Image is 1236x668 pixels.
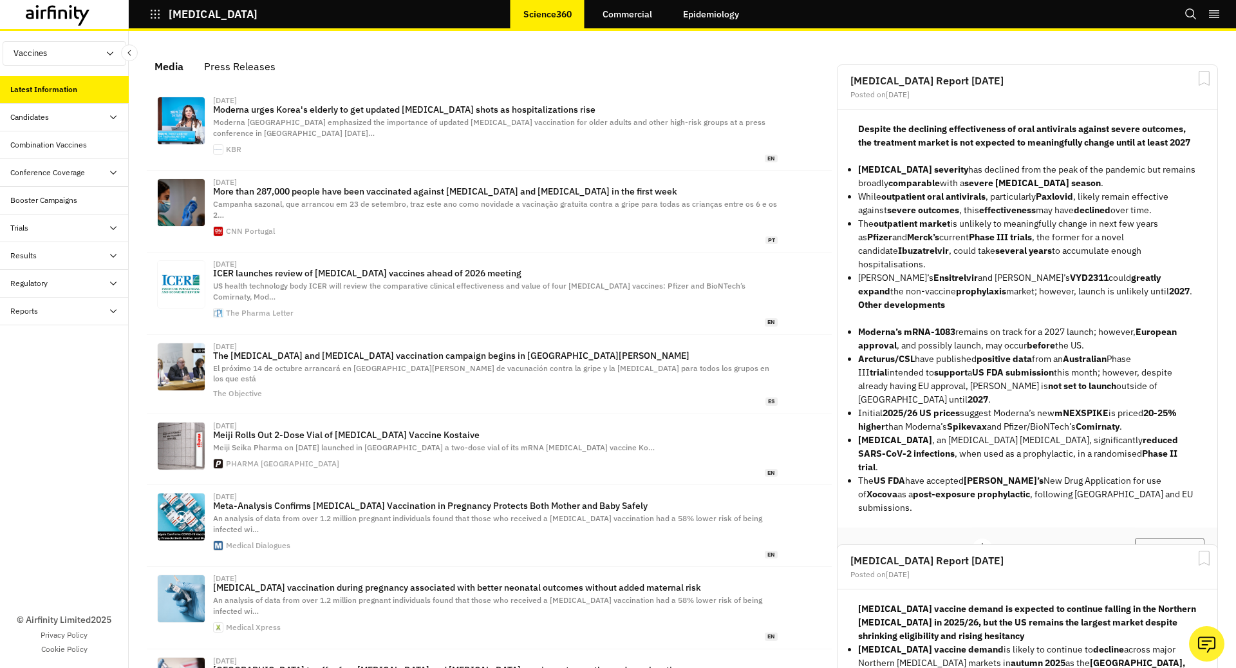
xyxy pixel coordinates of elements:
[907,231,939,243] strong: Merck’s
[883,407,960,419] strong: 2025/26 US prices
[213,363,769,384] span: El próximo 14 de octubre arrancará en [GEOGRAPHIC_DATA][PERSON_NAME] de vacunación contra la grip...
[204,57,276,76] div: Press Releases
[213,268,778,278] p: ICER launches review of [MEDICAL_DATA] vaccines ahead of 2026 meeting
[41,629,88,641] a: Privacy Policy
[898,245,949,256] strong: Ibuzatrelvir
[858,299,945,310] strong: Other developments
[213,343,237,350] div: [DATE]
[154,57,183,76] div: Media
[1074,204,1110,216] strong: declined
[969,231,1032,243] strong: Phase III trials
[995,245,1052,256] strong: several years
[858,271,1197,298] p: [PERSON_NAME]’s and [PERSON_NAME]’s could the non-vaccine market; however, launch is unlikely unt...
[226,624,281,631] div: Medical Xpress
[149,3,257,25] button: [MEDICAL_DATA]
[858,434,932,446] strong: [MEDICAL_DATA]
[850,571,1204,578] div: Posted on [DATE]
[933,272,978,283] strong: Ensitrelvir
[765,236,778,245] span: pt
[213,657,237,665] div: [DATE]
[881,191,986,202] strong: outpatient oral antivirals
[41,644,88,655] a: Cookie Policy
[214,145,223,154] img: faviconV2
[1048,380,1116,392] strong: not set to launch
[858,644,1004,655] strong: [MEDICAL_DATA] vaccine demand
[972,367,1054,378] strong: US FDA submission
[913,488,1030,500] strong: post-exposure prophylactic
[765,551,778,559] span: en
[867,231,892,243] strong: Pfizer
[858,190,1197,217] p: While , particularly , likely remain effective against , this may have over time.
[158,343,205,390] img: IMAGEN-REDES-17-1.png
[10,195,77,206] div: Booster Campaigns
[213,575,237,582] div: [DATE]
[858,164,968,175] strong: [MEDICAL_DATA] severity
[213,501,778,511] p: Meta-Analysis Confirms [MEDICAL_DATA] Vaccination in Pregnancy Protects Both Mother and Baby Safely
[1027,339,1055,351] strong: before
[213,513,762,534] span: An analysis of data from over 1.2 million pregnant individuals found that those who received a [M...
[1070,272,1109,283] strong: VYD2311
[850,555,1204,566] h2: [MEDICAL_DATA] Report [DATE]
[947,421,987,432] strong: Spikevax
[866,488,897,500] strong: Xocova
[214,459,223,468] img: apple-touch-icon.png
[213,443,655,452] span: Meiji Seika Pharma on [DATE] launched in [GEOGRAPHIC_DATA] a two-dose vial of its mRNA [MEDICAL_D...
[858,326,955,338] strong: Moderna’s mRNA-1083
[147,335,832,414] a: [DATE]The [MEDICAL_DATA] and [MEDICAL_DATA] vaccination campaign begins in [GEOGRAPHIC_DATA][PERS...
[858,123,1190,148] strong: Despite the declining effectiveness of oral antivirals against severe outcomes, the treatment mar...
[874,475,905,486] strong: US FDA
[1093,644,1124,655] strong: decline
[1169,285,1190,297] strong: 2027
[158,423,205,470] img: Meiji%20Seika%E3%83%95%E3%82%A1%E3%83%AB%E3%83%9E_%E7%9C%8B%E6%9D%BF_1.jpg
[158,261,205,308] img: 8877f100-74c3-11ed-8ccd-df2a7a949035-icer_big.jpg
[213,493,237,501] div: [DATE]
[858,353,915,365] strong: Arcturus/CSL
[10,111,49,123] div: Candidates
[1196,70,1212,86] svg: Bookmark Report
[765,155,778,163] span: en
[147,89,832,171] a: [DATE]Moderna urges Korea's elderly to get updated [MEDICAL_DATA] shots as hospitalizations riseM...
[858,163,1197,190] p: has declined from the peak of the pandemic but remains broadly with a .
[10,222,28,234] div: Trials
[10,84,77,95] div: Latest Information
[158,179,205,226] img: cnn
[858,474,1197,515] p: The have accepted New Drug Application for use of as a , following [GEOGRAPHIC_DATA] and EU submi...
[1184,3,1197,25] button: Search
[214,623,223,632] img: web-app-manifest-512x512.png
[147,567,832,649] a: [DATE][MEDICAL_DATA] vaccination during pregnancy associated with better neonatal outcomes withou...
[523,9,572,19] p: Science360
[887,204,916,216] strong: severe
[213,582,778,593] p: [MEDICAL_DATA] vaccination during pregnancy associated with better neonatal outcomes without adde...
[213,350,778,361] p: The [MEDICAL_DATA] and [MEDICAL_DATA] vaccination campaign begins in [GEOGRAPHIC_DATA][PERSON_NAME]
[169,8,257,20] p: [MEDICAL_DATA]
[1189,626,1224,662] button: Ask our analysts
[213,117,765,138] span: Moderna [GEOGRAPHIC_DATA] emphasized the importance of updated [MEDICAL_DATA] vaccination for old...
[213,422,237,430] div: [DATE]
[147,253,832,334] a: [DATE]ICER launches review of [MEDICAL_DATA] vaccines ahead of 2026 meetingUS health technology b...
[17,613,111,627] p: © Airfinity Limited 2025
[858,217,1197,271] p: The is unlikely to meaningfully change in next few years as and current , the former for a novel ...
[1054,407,1109,419] strong: mNEXSPIKE
[858,434,1197,474] p: , an [MEDICAL_DATA] [MEDICAL_DATA], significantly , when used as a prophylactic, in a randomised .
[858,325,1197,352] p: remains on track for a 2027 launch; however, , and possibly launch, may occur the US.
[765,469,778,477] span: en
[213,390,262,397] div: The Objective
[765,318,778,327] span: en
[226,227,275,235] div: CNN Portugal
[214,541,223,550] img: favicon.ico
[226,542,290,549] div: Medical Dialogues
[10,139,87,151] div: Combination Vaccines
[888,177,940,189] strong: comparable
[158,493,205,540] img: 302507-education-2025-09-29t104715424.jpg
[850,91,1204,99] div: Posted on [DATE]
[870,367,887,378] strong: trial
[1036,191,1073,202] strong: Paxlovid
[858,603,1196,642] strong: [MEDICAL_DATA] vaccine demand is expected to continue falling in the Northern [MEDICAL_DATA] in 2...
[918,204,959,216] strong: outcomes
[1196,550,1212,566] svg: Bookmark Report
[1063,353,1107,365] strong: Australian
[934,367,968,378] strong: support
[147,414,832,485] a: [DATE]Meiji Rolls Out 2-Dose Vial of [MEDICAL_DATA] Vaccine KostaiveMeiji Seika Pharma on [DATE] ...
[147,171,832,253] a: [DATE]More than 287,000 people have been vaccinated against [MEDICAL_DATA] and [MEDICAL_DATA] in ...
[3,41,126,66] button: Vaccines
